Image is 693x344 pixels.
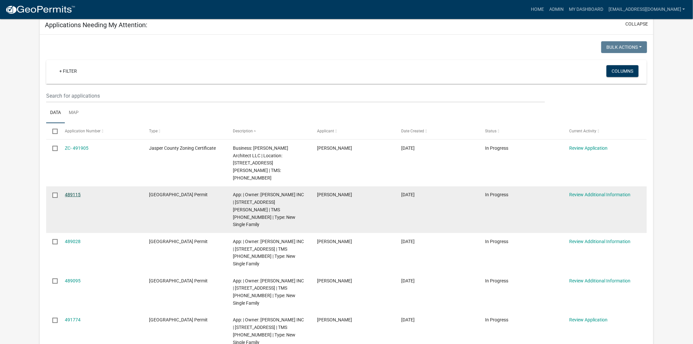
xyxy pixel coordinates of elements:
button: Bulk Actions [601,41,647,53]
span: Jasper County Building Permit [149,192,208,197]
span: Application Number [65,129,101,133]
span: Lisa Johnston [317,317,352,322]
datatable-header-cell: Description [227,123,311,139]
datatable-header-cell: Date Created [395,123,479,139]
span: 10/13/2025 [401,145,415,151]
span: Status [485,129,497,133]
span: Brent Robinson [317,145,352,151]
button: Columns [607,65,639,77]
span: Lisa Johnston [317,192,352,197]
a: ZC- 491905 [65,145,88,151]
span: 10/07/2025 [401,278,415,283]
a: Home [528,3,547,16]
span: 10/07/2025 [401,192,415,197]
span: In Progress [485,278,509,283]
a: Review Application [569,145,608,151]
span: 10/13/2025 [401,317,415,322]
input: Search for applications [46,89,545,103]
a: My Dashboard [566,3,606,16]
a: Admin [547,3,566,16]
span: In Progress [485,239,509,244]
datatable-header-cell: Applicant [311,123,395,139]
h5: Applications Needing My Attention: [45,21,147,29]
datatable-header-cell: Current Activity [563,123,647,139]
a: Review Additional Information [569,239,630,244]
datatable-header-cell: Type [143,123,227,139]
span: In Progress [485,192,509,197]
span: Business: Brent Robinson Architect LLC | Location: 774 BOYD CREEK DR | TMS: 094-02-00-005 [233,145,289,181]
a: Map [65,103,83,124]
span: Jasper County Zoning Certificate [149,145,216,151]
datatable-header-cell: Application Number [59,123,143,139]
a: Data [46,103,65,124]
span: App: | Owner: D R HORTON INC | 8 CASTLE HILL Dr | TMS 091-02-00-165 | Type: New Single Family [233,278,304,306]
a: Review Additional Information [569,278,630,283]
span: Jasper County Building Permit [149,317,208,322]
span: In Progress [485,145,509,151]
span: In Progress [485,317,509,322]
a: 489028 [65,239,81,244]
a: Review Additional Information [569,192,630,197]
a: 489095 [65,278,81,283]
button: collapse [626,21,648,28]
a: 489115 [65,192,81,197]
span: App: | Owner: D R HORTON INC | 186 CASTLE HILL Rd | TMS 091-02-00-173 | Type: New Single Family [233,192,304,227]
a: 491774 [65,317,81,322]
span: Type [149,129,158,133]
a: Review Application [569,317,608,322]
span: App: | Owner: D R HORTON INC | 240 CASTLE HILL Dr | TMS 091-02-00-177 | Type: New Single Family [233,239,304,266]
a: + Filter [54,65,82,77]
span: Date Created [401,129,424,133]
span: Applicant [317,129,334,133]
span: Jasper County Building Permit [149,239,208,244]
span: Current Activity [569,129,596,133]
span: 10/07/2025 [401,239,415,244]
span: Lisa Johnston [317,239,352,244]
span: Lisa Johnston [317,278,352,283]
a: [EMAIL_ADDRESS][DOMAIN_NAME] [606,3,688,16]
datatable-header-cell: Status [479,123,563,139]
span: Jasper County Building Permit [149,278,208,283]
datatable-header-cell: Select [46,123,59,139]
span: Description [233,129,253,133]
